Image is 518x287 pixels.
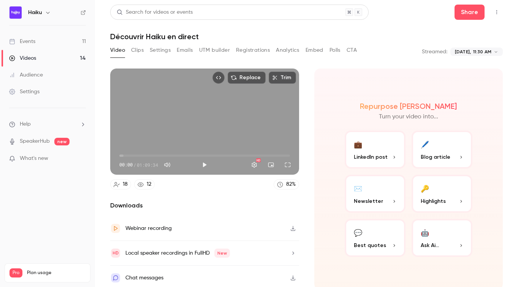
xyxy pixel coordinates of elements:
[306,44,323,56] button: Embed
[54,138,70,145] span: new
[212,72,225,84] button: Embed video
[354,197,383,205] span: Newsletter
[125,249,230,258] div: Local speaker recordings in FullHD
[345,131,406,169] button: 💼LinkedIn post
[263,157,279,172] button: Turn on miniplayer
[134,179,155,190] a: 12
[110,179,131,190] a: 18
[421,197,446,205] span: Highlights
[280,157,295,172] button: Full screen
[473,48,491,55] span: 11:30 AM
[412,131,472,169] button: 🖊️Blog article
[119,161,133,168] span: 00:00
[125,273,163,282] div: Chat messages
[214,249,230,258] span: New
[20,137,50,145] a: SpeakerHub
[9,120,86,128] li: help-dropdown-opener
[412,219,472,257] button: 🤖Ask Ai...
[131,44,144,56] button: Clips
[150,44,171,56] button: Settings
[177,44,193,56] button: Emails
[455,5,485,20] button: Share
[119,161,158,168] div: 00:00
[354,241,386,249] span: Best quotes
[10,6,22,19] img: Haiku
[197,157,212,172] button: Play
[345,175,406,213] button: ✉️Newsletter
[9,71,43,79] div: Audience
[276,44,299,56] button: Analytics
[286,180,296,188] div: 82 %
[9,88,40,96] div: Settings
[236,44,270,56] button: Registrations
[9,54,36,62] div: Videos
[133,161,136,168] span: /
[123,180,128,188] div: 18
[421,182,429,194] div: 🔑
[117,8,193,16] div: Search for videos or events
[421,241,439,249] span: Ask Ai...
[147,180,151,188] div: 12
[421,138,429,150] div: 🖊️
[110,44,125,56] button: Video
[20,155,48,163] span: What's new
[247,157,262,172] button: Settings
[422,48,447,56] p: Streamed:
[354,153,388,161] span: LinkedIn post
[27,270,86,276] span: Plan usage
[354,138,362,150] div: 💼
[412,175,472,213] button: 🔑Highlights
[329,44,341,56] button: Polls
[199,44,230,56] button: UTM builder
[354,226,362,238] div: 💬
[379,112,438,121] p: Turn your video into...
[345,219,406,257] button: 💬Best quotes
[269,72,296,84] button: Trim
[228,72,266,84] button: Replace
[110,201,299,210] h2: Downloads
[20,120,31,128] span: Help
[10,268,22,277] span: Pro
[274,179,299,190] a: 82%
[160,157,175,172] button: Mute
[28,9,42,16] h6: Haiku
[347,44,357,56] button: CTA
[77,155,86,162] iframe: Noticeable Trigger
[9,38,35,45] div: Events
[455,48,471,55] span: [DATE],
[125,224,172,233] div: Webinar recording
[137,161,158,168] span: 01:09:34
[110,32,503,41] h1: Découvrir Haiku en direct
[421,153,450,161] span: Blog article
[491,6,503,18] button: Top Bar Actions
[354,182,362,194] div: ✉️
[360,102,457,111] h2: Repurpose [PERSON_NAME]
[421,226,429,238] div: 🤖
